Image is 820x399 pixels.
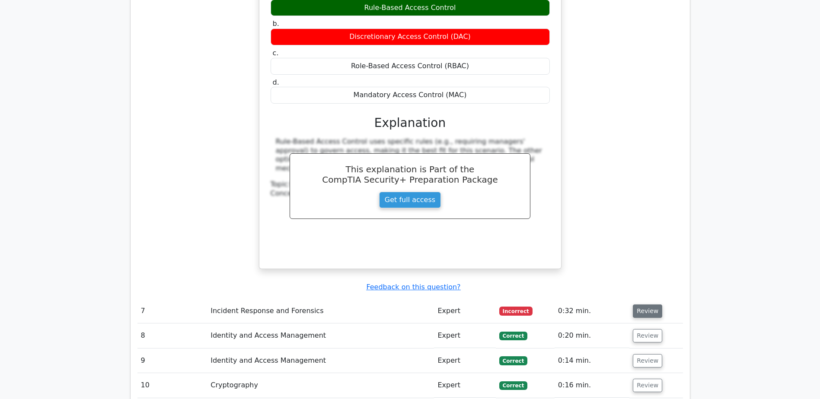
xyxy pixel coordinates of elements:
[276,137,545,173] div: Rule-Based Access Control uses specific rules (e.g., requiring managers' approval) to govern acce...
[273,78,279,86] span: d.
[137,299,207,323] td: 7
[434,299,495,323] td: Expert
[137,373,207,398] td: 10
[499,381,527,390] span: Correct
[434,323,495,348] td: Expert
[276,116,545,130] h3: Explanation
[499,356,527,365] span: Correct
[273,49,279,57] span: c.
[271,87,550,104] div: Mandatory Access Control (MAC)
[207,299,434,323] td: Incident Response and Forensics
[434,373,495,398] td: Expert
[207,373,434,398] td: Cryptography
[499,332,527,340] span: Correct
[633,304,662,318] button: Review
[271,58,550,75] div: Role-Based Access Control (RBAC)
[379,192,441,208] a: Get full access
[499,307,533,315] span: Incorrect
[271,189,550,198] div: Concept:
[434,348,495,373] td: Expert
[555,373,630,398] td: 0:16 min.
[366,283,460,291] a: Feedback on this question?
[271,28,550,45] div: Discretionary Access Control (DAC)
[633,354,662,367] button: Review
[555,348,630,373] td: 0:14 min.
[207,348,434,373] td: Identity and Access Management
[137,348,207,373] td: 9
[207,323,434,348] td: Identity and Access Management
[273,19,279,28] span: b.
[137,323,207,348] td: 8
[633,329,662,342] button: Review
[271,180,550,189] div: Topic:
[555,299,630,323] td: 0:32 min.
[555,323,630,348] td: 0:20 min.
[633,379,662,392] button: Review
